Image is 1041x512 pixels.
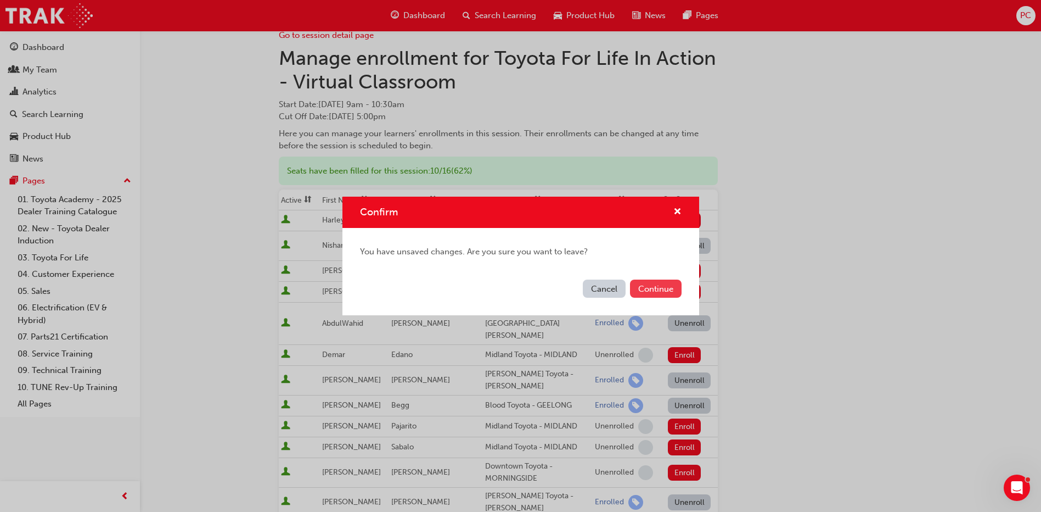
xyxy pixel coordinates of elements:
div: Confirm [342,197,699,315]
button: Cancel [583,280,626,298]
iframe: Intercom live chat [1004,475,1030,501]
button: cross-icon [673,205,682,219]
div: You have unsaved changes. Are you sure you want to leave? [342,228,699,276]
button: Continue [630,280,682,298]
span: cross-icon [673,208,682,218]
span: Confirm [360,206,398,218]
